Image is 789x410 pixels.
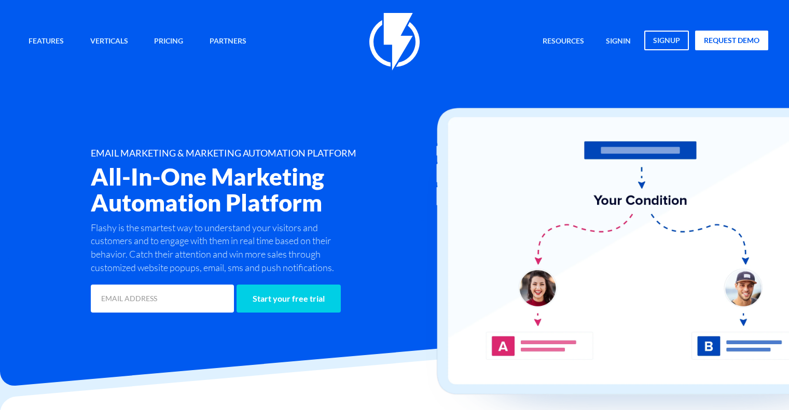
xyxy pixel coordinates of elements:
h1: EMAIL MARKETING & MARKETING AUTOMATION PLATFORM [91,148,449,159]
a: signin [598,31,639,53]
a: signup [644,31,689,50]
input: Start your free trial [237,285,341,313]
a: Features [21,31,72,53]
a: Pricing [146,31,191,53]
a: Resources [535,31,592,53]
a: Verticals [82,31,136,53]
a: Partners [202,31,254,53]
input: EMAIL ADDRESS [91,285,234,313]
a: request demo [695,31,768,50]
p: Flashy is the smartest way to understand your visitors and customers and to engage with them in r... [91,221,355,275]
h2: All-In-One Marketing Automation Platform [91,164,449,216]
